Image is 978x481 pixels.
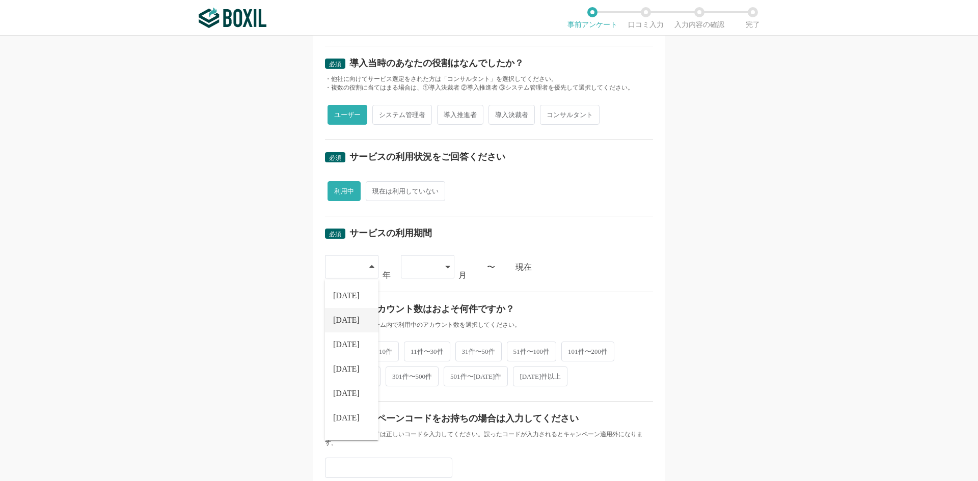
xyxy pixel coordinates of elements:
[515,263,653,271] div: 現在
[329,61,341,68] span: 必須
[458,271,467,279] div: 月
[325,83,653,92] div: ・複数の役割に当てはまる場合は、①導入決裁者 ②導入推進者 ③システム管理者を優先して選択してください。
[325,321,653,329] div: ・社内もしくはチーム内で利用中のアカウント数を選択してください。
[333,389,360,398] span: [DATE]
[386,366,439,386] span: 301件〜500件
[333,341,360,349] span: [DATE]
[444,366,508,386] span: 501件〜[DATE]件
[565,7,619,29] li: 事前アンケート
[561,342,614,361] span: 101件〜200件
[507,342,557,361] span: 51件〜100件
[349,59,524,68] div: 導入当時のあなたの役割はなんでしたか？
[333,365,360,373] span: [DATE]
[487,263,495,271] div: 〜
[455,342,502,361] span: 31件〜50件
[513,366,567,386] span: [DATE]件以上
[325,430,653,447] div: キャンペーンコードは正しいコードを入力してください。誤ったコードが入力されるとキャンペーン適用外になります。
[329,154,341,161] span: 必須
[349,414,579,423] div: キャンペーンコードをお持ちの場合は入力してください
[333,292,360,300] span: [DATE]
[383,271,391,279] div: 年
[333,414,360,422] span: [DATE]
[329,231,341,238] span: 必須
[328,181,361,201] span: 利用中
[366,181,445,201] span: 現在は利用していない
[328,105,367,125] span: ユーザー
[619,7,672,29] li: 口コミ入力
[199,8,266,28] img: ボクシルSaaS_ロゴ
[726,7,779,29] li: 完了
[325,75,653,83] div: ・他社に向けてサービス選定をされた方は「コンサルタント」を選択してください。
[333,316,360,324] span: [DATE]
[372,105,432,125] span: システム管理者
[672,7,726,29] li: 入力内容の確認
[349,304,514,314] div: 利用アカウント数はおよそ何件ですか？
[540,105,600,125] span: コンサルタント
[349,229,432,238] div: サービスの利用期間
[488,105,535,125] span: 導入決裁者
[437,105,483,125] span: 導入推進者
[349,152,505,161] div: サービスの利用状況をご回答ください
[404,342,450,361] span: 11件〜30件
